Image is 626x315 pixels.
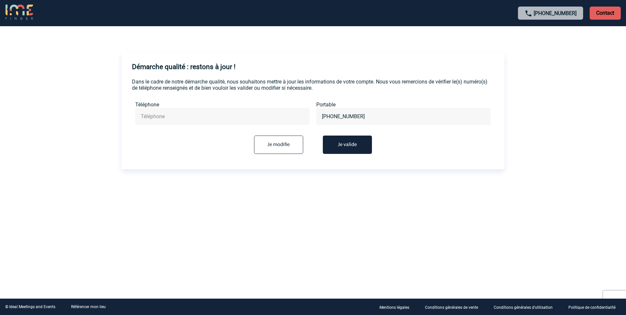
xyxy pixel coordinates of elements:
[316,102,491,108] label: Portable
[323,136,372,154] button: Je valide
[568,305,616,310] p: Politique de confidentialité
[254,136,303,154] input: Je modifie
[71,305,106,309] a: Référencer mon lieu
[5,305,55,309] div: © Ideal Meetings and Events
[379,305,409,310] p: Mentions légales
[132,63,235,71] h4: Démarche qualité : restons à jour !
[590,7,621,20] p: Contact
[525,9,532,17] img: call-24-px.png
[139,112,306,121] input: Téléphone
[320,112,487,121] input: Portable
[374,304,420,310] a: Mentions légales
[132,79,494,91] p: Dans le cadre de notre démarche qualité, nous souhaitons mettre à jour les informations de votre ...
[425,305,478,310] p: Conditions générales de vente
[494,305,553,310] p: Conditions générales d'utilisation
[563,304,626,310] a: Politique de confidentialité
[420,304,488,310] a: Conditions générales de vente
[534,10,577,16] a: [PHONE_NUMBER]
[488,304,563,310] a: Conditions générales d'utilisation
[135,102,310,108] label: Téléphone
